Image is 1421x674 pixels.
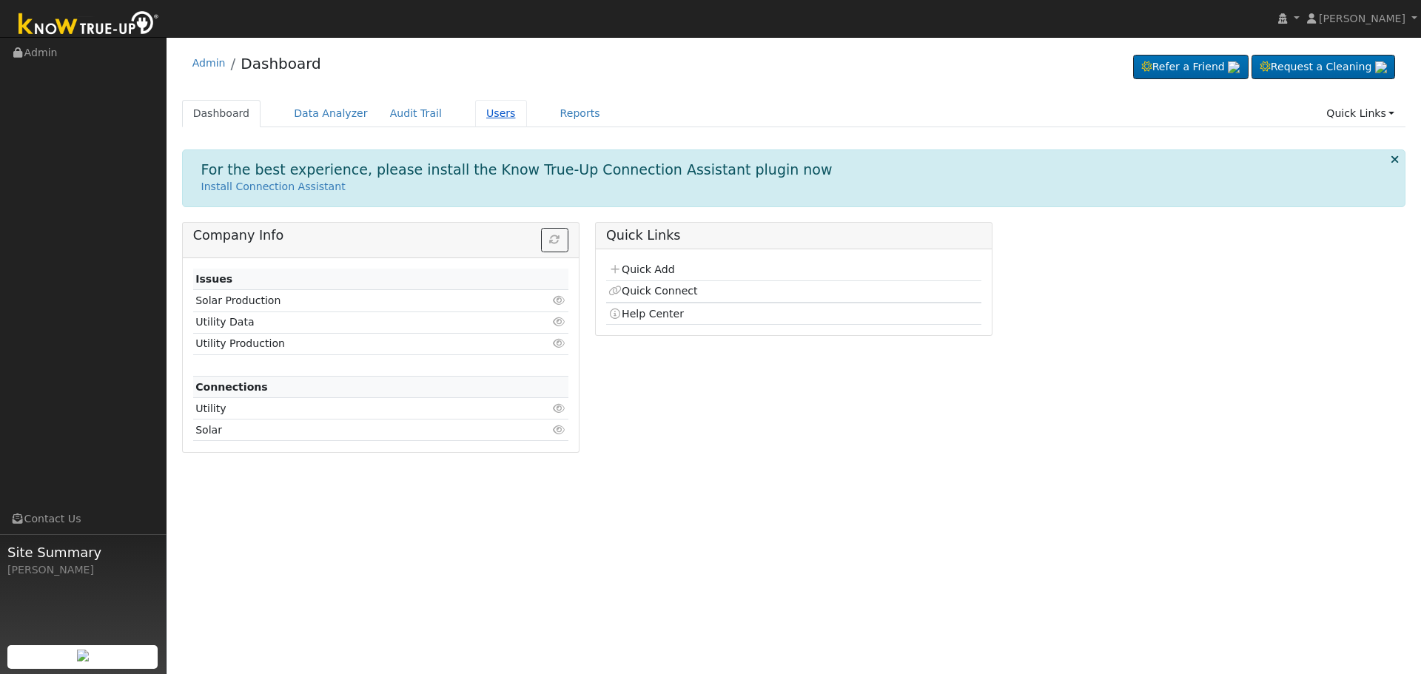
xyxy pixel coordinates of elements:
i: Click to view [553,317,566,327]
a: Quick Connect [608,285,697,297]
div: [PERSON_NAME] [7,562,158,578]
h5: Quick Links [606,228,981,243]
a: Admin [192,57,226,69]
strong: Issues [195,273,232,285]
a: Request a Cleaning [1252,55,1395,80]
a: Quick Add [608,263,674,275]
i: Click to view [553,338,566,348]
strong: Connections [195,381,268,393]
img: retrieve [1228,61,1240,73]
img: retrieve [1375,61,1387,73]
a: Refer a Friend [1133,55,1249,80]
td: Utility Data [193,311,508,333]
span: [PERSON_NAME] [1319,13,1405,24]
img: retrieve [77,650,89,661]
a: Dashboard [241,55,321,73]
i: Click to view [553,403,566,414]
td: Solar [193,419,508,441]
img: Know True-Up [11,8,167,41]
h1: For the best experience, please install the Know True-Up Connection Assistant plugin now [201,161,833,178]
i: Click to view [553,425,566,435]
td: Utility [193,398,508,419]
a: Data Analyzer [283,100,379,127]
a: Quick Links [1315,100,1405,127]
a: Dashboard [182,100,261,127]
a: Reports [549,100,611,127]
span: Site Summary [7,542,158,562]
a: Help Center [608,308,684,320]
a: Users [475,100,527,127]
a: Audit Trail [379,100,453,127]
td: Solar Production [193,290,508,311]
a: Install Connection Assistant [201,181,346,192]
h5: Company Info [193,228,568,243]
td: Utility Production [193,333,508,354]
i: Click to view [553,295,566,306]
